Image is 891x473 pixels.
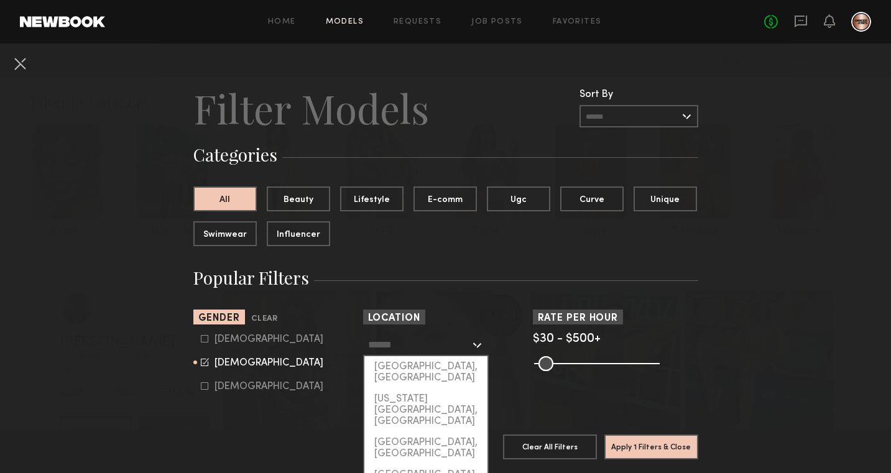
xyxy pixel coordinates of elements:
a: Requests [394,18,441,26]
a: Models [326,18,364,26]
div: [GEOGRAPHIC_DATA], [GEOGRAPHIC_DATA] [364,356,487,388]
h3: Categories [193,143,698,167]
button: Influencer [267,221,330,246]
button: E-comm [413,186,477,211]
span: $30 - $500+ [533,333,601,345]
span: Rate per Hour [538,314,619,323]
button: Ugc [487,186,550,211]
button: Apply 1 Filters & Close [604,434,698,459]
div: [DEMOGRAPHIC_DATA] [215,383,323,390]
button: Curve [560,186,624,211]
common-close-button: Cancel [10,53,30,76]
div: [GEOGRAPHIC_DATA], [GEOGRAPHIC_DATA] [364,432,487,464]
button: Swimwear [193,221,257,246]
button: Cancel [10,53,30,73]
a: Home [268,18,296,26]
button: Lifestyle [340,186,404,211]
h2: Filter Models [193,83,429,133]
button: Clear All Filters [503,434,597,459]
div: [DEMOGRAPHIC_DATA] [215,336,323,343]
button: Unique [634,186,697,211]
div: Sort By [579,90,698,100]
a: Job Posts [471,18,523,26]
div: [US_STATE][GEOGRAPHIC_DATA], [GEOGRAPHIC_DATA] [364,388,487,432]
button: All [193,186,257,211]
span: Gender [198,314,240,323]
div: [DEMOGRAPHIC_DATA] [215,359,323,367]
h3: Popular Filters [193,266,698,290]
span: Location [368,314,420,323]
button: Clear [251,312,278,326]
button: Beauty [267,186,330,211]
a: Favorites [553,18,602,26]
